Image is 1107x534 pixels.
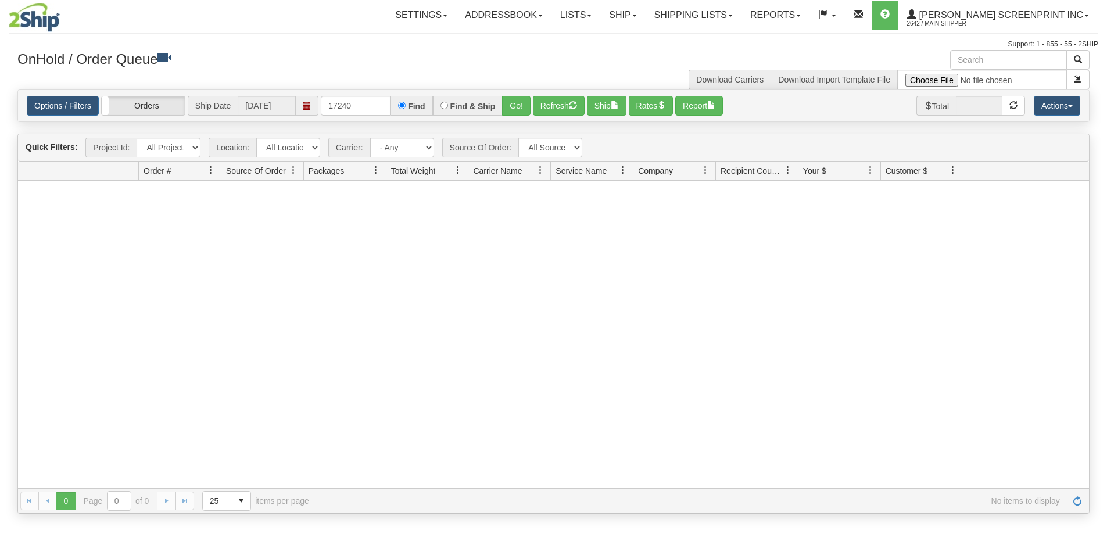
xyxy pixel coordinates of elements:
[188,96,238,116] span: Ship Date
[613,160,633,180] a: Service Name filter column settings
[898,1,1098,30] a: [PERSON_NAME] Screenprint Inc 2642 / Main Shipper
[232,492,250,510] span: select
[442,138,519,157] span: Source Of Order:
[741,1,809,30] a: Reports
[778,75,890,84] a: Download Import Template File
[309,165,344,177] span: Packages
[916,96,956,116] span: Total
[450,102,496,110] label: Find & Ship
[533,96,585,116] button: Refresh
[18,134,1089,162] div: grid toolbar
[209,138,256,157] span: Location:
[325,496,1060,506] span: No items to display
[102,96,185,115] label: Orders
[17,50,545,67] h3: OnHold / Order Queue
[502,96,531,116] button: Go!
[1068,492,1087,510] a: Refresh
[408,102,425,110] label: Find
[943,160,963,180] a: Customer $ filter column settings
[202,491,309,511] span: items per page
[210,495,225,507] span: 25
[1066,50,1090,70] button: Search
[226,165,286,177] span: Source Of Order
[675,96,723,116] button: Report
[861,160,880,180] a: Your $ filter column settings
[386,1,456,30] a: Settings
[284,160,303,180] a: Source Of Order filter column settings
[144,165,171,177] span: Order #
[9,3,60,32] img: logo2642.jpg
[556,165,607,177] span: Service Name
[391,165,436,177] span: Total Weight
[448,160,468,180] a: Total Weight filter column settings
[778,160,798,180] a: Recipient Country filter column settings
[84,491,149,511] span: Page of 0
[950,50,1067,70] input: Search
[85,138,137,157] span: Project Id:
[366,160,386,180] a: Packages filter column settings
[638,165,673,177] span: Company
[803,165,826,177] span: Your $
[202,491,251,511] span: Page sizes drop down
[1080,207,1106,326] iframe: chat widget
[587,96,626,116] button: Ship
[551,1,600,30] a: Lists
[321,96,391,116] input: Order #
[473,165,522,177] span: Carrier Name
[696,160,715,180] a: Company filter column settings
[9,40,1098,49] div: Support: 1 - 855 - 55 - 2SHIP
[56,492,75,510] span: Page 0
[1034,96,1080,116] button: Actions
[907,18,994,30] span: 2642 / Main Shipper
[916,10,1083,20] span: [PERSON_NAME] Screenprint Inc
[646,1,741,30] a: Shipping lists
[456,1,551,30] a: Addressbook
[721,165,783,177] span: Recipient Country
[886,165,927,177] span: Customer $
[898,70,1067,89] input: Import
[531,160,550,180] a: Carrier Name filter column settings
[696,75,764,84] a: Download Carriers
[27,96,99,116] a: Options / Filters
[26,141,77,153] label: Quick Filters:
[629,96,673,116] button: Rates
[201,160,221,180] a: Order # filter column settings
[600,1,645,30] a: Ship
[328,138,370,157] span: Carrier:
